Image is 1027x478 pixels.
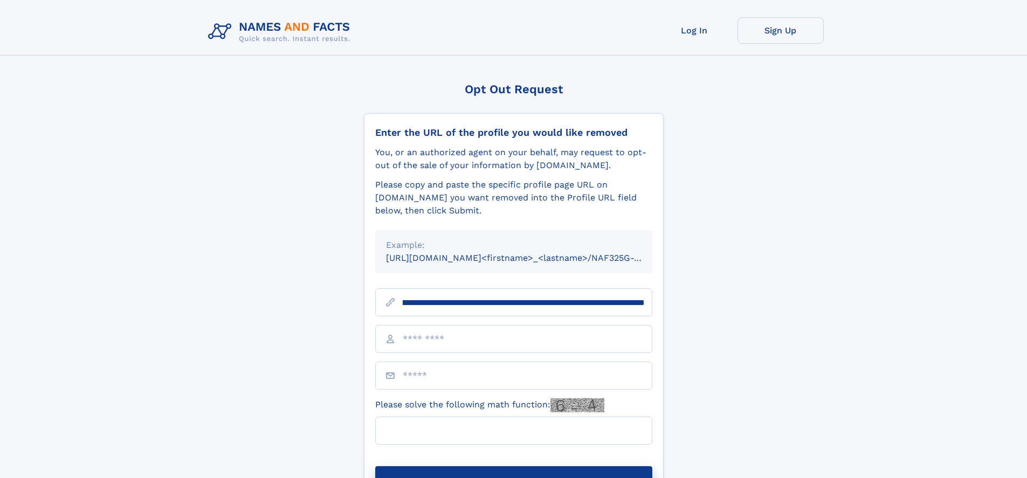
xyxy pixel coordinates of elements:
[364,82,664,96] div: Opt Out Request
[737,17,824,44] a: Sign Up
[375,127,652,138] div: Enter the URL of the profile you would like removed
[375,146,652,172] div: You, or an authorized agent on your behalf, may request to opt-out of the sale of your informatio...
[386,239,642,252] div: Example:
[375,398,604,412] label: Please solve the following math function:
[651,17,737,44] a: Log In
[204,17,359,46] img: Logo Names and Facts
[386,253,673,263] small: [URL][DOMAIN_NAME]<firstname>_<lastname>/NAF325G-xxxxxxxx
[375,178,652,217] div: Please copy and paste the specific profile page URL on [DOMAIN_NAME] you want removed into the Pr...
